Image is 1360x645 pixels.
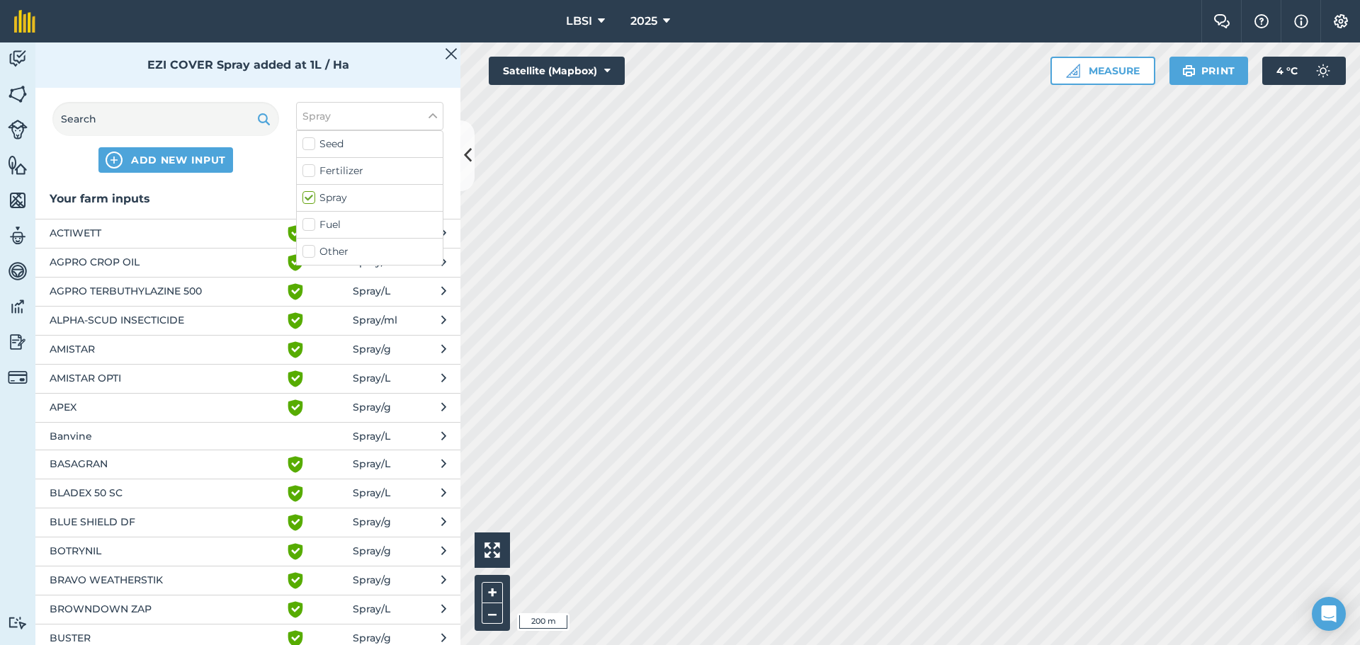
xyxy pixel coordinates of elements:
[35,566,460,595] button: BRAVO WEATHERSTIK Spray/g
[35,450,460,479] button: BASAGRAN Spray/L
[50,543,281,560] span: BOTRYNIL
[8,154,28,176] img: svg+xml;base64,PHN2ZyB4bWxucz0iaHR0cDovL3d3dy53My5vcmcvMjAwMC9zdmciIHdpZHRoPSI1NiIgaGVpZ2h0PSI2MC...
[1309,57,1337,85] img: svg+xml;base64,PD94bWwgdmVyc2lvbj0iMS4wIiBlbmNvZGluZz0idXRmLTgiPz4KPCEtLSBHZW5lcmF0b3I6IEFkb2JlIE...
[50,341,281,358] span: AMISTAR
[50,254,281,271] span: AGPRO CROP OIL
[8,120,28,139] img: svg+xml;base64,PD94bWwgdmVyc2lvbj0iMS4wIiBlbmNvZGluZz0idXRmLTgiPz4KPCEtLSBHZW5lcmF0b3I6IEFkb2JlIE...
[8,367,28,387] img: svg+xml;base64,PD94bWwgdmVyc2lvbj0iMS4wIiBlbmNvZGluZz0idXRmLTgiPz4KPCEtLSBHZW5lcmF0b3I6IEFkb2JlIE...
[52,102,279,136] input: Search
[50,601,281,618] span: BROWNDOWN ZAP
[50,456,281,473] span: BASAGRAN
[1312,597,1346,631] div: Open Intercom Messenger
[353,514,391,531] span: Spray / g
[35,219,460,248] button: ACTIWETT Spray/ml
[353,283,390,300] span: Spray / L
[8,616,28,629] img: svg+xml;base64,PD94bWwgdmVyc2lvbj0iMS4wIiBlbmNvZGluZz0idXRmLTgiPz4KPCEtLSBHZW5lcmF0b3I6IEFkb2JlIE...
[50,312,281,329] span: ALPHA-SCUD INSECTICIDE
[8,261,28,282] img: svg+xml;base64,PD94bWwgdmVyc2lvbj0iMS4wIiBlbmNvZGluZz0idXRmLTgiPz4KPCEtLSBHZW5lcmF0b3I6IEFkb2JlIE...
[35,335,460,364] button: AMISTAR Spray/g
[8,84,28,105] img: svg+xml;base64,PHN2ZyB4bWxucz0iaHR0cDovL3d3dy53My5vcmcvMjAwMC9zdmciIHdpZHRoPSI1NiIgaGVpZ2h0PSI2MC...
[8,190,28,211] img: svg+xml;base64,PHN2ZyB4bWxucz0iaHR0cDovL3d3dy53My5vcmcvMjAwMC9zdmciIHdpZHRoPSI1NiIgaGVpZ2h0PSI2MC...
[35,190,460,208] h3: Your farm inputs
[35,595,460,624] button: BROWNDOWN ZAP Spray/L
[8,48,28,69] img: svg+xml;base64,PD94bWwgdmVyc2lvbj0iMS4wIiBlbmNvZGluZz0idXRmLTgiPz4KPCEtLSBHZW5lcmF0b3I6IEFkb2JlIE...
[353,601,390,618] span: Spray / L
[35,393,460,422] button: APEX Spray/g
[35,248,460,277] button: AGPRO CROP OIL Spray/ml
[50,428,281,444] span: Banvine
[1213,14,1230,28] img: Two speech bubbles overlapping with the left bubble in the forefront
[566,13,592,30] span: LBSI
[353,485,390,502] span: Spray / L
[35,422,460,450] button: Banvine Spray/L
[489,57,625,85] button: Satellite (Mapbox)
[482,603,503,624] button: –
[98,147,233,173] button: ADD NEW INPUT
[353,572,391,589] span: Spray / g
[302,190,437,205] label: Spray
[1294,13,1308,30] img: svg+xml;base64,PHN2ZyB4bWxucz0iaHR0cDovL3d3dy53My5vcmcvMjAwMC9zdmciIHdpZHRoPSIxNyIgaGVpZ2h0PSIxNy...
[50,485,281,502] span: BLADEX 50 SC
[1066,64,1080,78] img: Ruler icon
[630,13,657,30] span: 2025
[35,537,460,566] button: BOTRYNIL Spray/g
[484,542,500,558] img: Four arrows, one pointing top left, one top right, one bottom right and the last bottom left
[50,225,281,242] span: ACTIWETT
[445,45,458,62] img: svg+xml;base64,PHN2ZyB4bWxucz0iaHR0cDovL3d3dy53My5vcmcvMjAwMC9zdmciIHdpZHRoPSIyMiIgaGVpZ2h0PSIzMC...
[482,582,503,603] button: +
[106,152,123,169] img: svg+xml;base64,PHN2ZyB4bWxucz0iaHR0cDovL3d3dy53My5vcmcvMjAwMC9zdmciIHdpZHRoPSIxNCIgaGVpZ2h0PSIyNC...
[353,428,390,444] span: Spray / L
[1182,62,1196,79] img: svg+xml;base64,PHN2ZyB4bWxucz0iaHR0cDovL3d3dy53My5vcmcvMjAwMC9zdmciIHdpZHRoPSIxOSIgaGVpZ2h0PSIyNC...
[302,108,331,124] span: Spray
[14,10,35,33] img: fieldmargin Logo
[1253,14,1270,28] img: A question mark icon
[35,364,460,393] button: AMISTAR OPTI Spray/L
[302,137,437,152] label: Seed
[1276,57,1298,85] span: 4 ° C
[353,456,390,473] span: Spray / L
[131,153,226,167] span: ADD NEW INPUT
[8,296,28,317] img: svg+xml;base64,PD94bWwgdmVyc2lvbj0iMS4wIiBlbmNvZGluZz0idXRmLTgiPz4KPCEtLSBHZW5lcmF0b3I6IEFkb2JlIE...
[35,508,460,537] button: BLUE SHIELD DF Spray/g
[35,479,460,508] button: BLADEX 50 SC Spray/L
[50,399,281,416] span: APEX
[1050,57,1155,85] button: Measure
[50,283,281,300] span: AGPRO TERBUTHYLAZINE 500
[1262,57,1346,85] button: 4 °C
[8,331,28,353] img: svg+xml;base64,PD94bWwgdmVyc2lvbj0iMS4wIiBlbmNvZGluZz0idXRmLTgiPz4KPCEtLSBHZW5lcmF0b3I6IEFkb2JlIE...
[302,244,437,259] label: Other
[353,399,391,416] span: Spray / g
[257,110,271,127] img: svg+xml;base64,PHN2ZyB4bWxucz0iaHR0cDovL3d3dy53My5vcmcvMjAwMC9zdmciIHdpZHRoPSIxOSIgaGVpZ2h0PSIyNC...
[1169,57,1249,85] button: Print
[50,370,281,387] span: AMISTAR OPTI
[35,306,460,335] button: ALPHA-SCUD INSECTICIDE Spray/ml
[8,225,28,246] img: svg+xml;base64,PD94bWwgdmVyc2lvbj0iMS4wIiBlbmNvZGluZz0idXRmLTgiPz4KPCEtLSBHZW5lcmF0b3I6IEFkb2JlIE...
[302,217,437,232] label: Fuel
[35,277,460,306] button: AGPRO TERBUTHYLAZINE 500 Spray/L
[50,572,281,589] span: BRAVO WEATHERSTIK
[296,102,443,130] button: Spray
[353,312,397,329] span: Spray / ml
[50,514,281,531] span: BLUE SHIELD DF
[353,370,390,387] span: Spray / L
[353,341,391,358] span: Spray / g
[35,42,460,88] div: EZI COVER Spray added at 1L / Ha
[353,543,391,560] span: Spray / g
[302,164,437,178] label: Fertilizer
[1332,14,1349,28] img: A cog icon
